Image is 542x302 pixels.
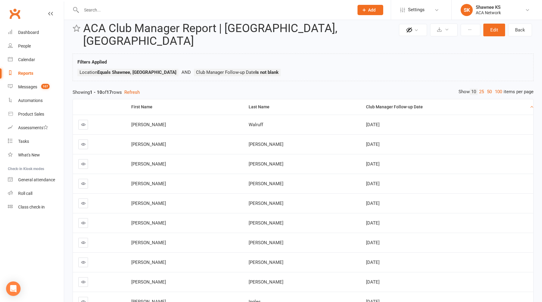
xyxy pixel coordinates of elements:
[80,6,350,14] input: Search...
[8,148,64,162] a: What's New
[366,181,380,186] span: [DATE]
[366,279,380,285] span: [DATE]
[73,89,534,96] div: Showing of rows
[478,89,485,95] a: 25
[366,220,380,226] span: [DATE]
[18,112,44,117] div: Product Sales
[83,22,397,48] h2: ACA Club Manager Report | [GEOGRAPHIC_DATA], [GEOGRAPHIC_DATA]
[131,181,166,186] span: [PERSON_NAME]
[18,71,33,76] div: Reports
[8,94,64,107] a: Automations
[18,30,39,35] div: Dashboard
[131,260,166,265] span: [PERSON_NAME]
[249,122,263,127] span: Walruff
[8,80,64,94] a: Messages 107
[8,135,64,148] a: Tasks
[461,4,473,16] div: SK
[131,279,166,285] span: [PERSON_NAME]
[255,70,279,75] strong: Is not blank
[476,5,501,10] div: Shawnee KS
[18,139,29,144] div: Tasks
[408,3,425,17] span: Settings
[368,8,376,12] span: Add
[18,177,55,182] div: General attendance
[249,105,356,109] div: Last Name
[8,26,64,39] a: Dashboard
[249,260,283,265] span: [PERSON_NAME]
[249,220,283,226] span: [PERSON_NAME]
[18,44,31,48] div: People
[7,6,22,21] a: Clubworx
[131,220,166,226] span: [PERSON_NAME]
[8,200,64,214] a: Class kiosk mode
[18,98,43,103] div: Automations
[366,161,380,167] span: [DATE]
[124,89,140,96] button: Refresh
[131,240,166,245] span: [PERSON_NAME]
[8,107,64,121] a: Product Sales
[106,90,112,95] strong: 17
[366,105,528,109] div: Club Manager Follow-up Date
[80,70,176,75] span: Location
[97,70,176,75] strong: Equals Shawnee, [GEOGRAPHIC_DATA]
[249,181,283,186] span: [PERSON_NAME]
[8,39,64,53] a: People
[8,173,64,187] a: General attendance kiosk mode
[459,89,534,95] div: Show items per page
[196,70,279,75] span: Club Manager Follow-up Date
[18,57,35,62] div: Calendar
[366,240,380,245] span: [DATE]
[131,122,166,127] span: [PERSON_NAME]
[485,89,493,95] a: 50
[18,191,32,196] div: Roll call
[18,125,48,130] div: Assessments
[18,84,37,89] div: Messages
[131,161,166,167] span: [PERSON_NAME]
[366,201,380,206] span: [DATE]
[131,201,166,206] span: [PERSON_NAME]
[77,59,107,65] strong: Filters Applied
[6,281,21,296] div: Open Intercom Messenger
[366,142,380,147] span: [DATE]
[18,153,40,157] div: What's New
[483,24,505,36] button: Edit
[249,161,283,167] span: [PERSON_NAME]
[249,201,283,206] span: [PERSON_NAME]
[476,10,501,15] div: ACA Network
[18,205,45,209] div: Class check-in
[8,121,64,135] a: Assessments
[508,24,532,36] a: Back
[366,122,380,127] span: [DATE]
[249,142,283,147] span: [PERSON_NAME]
[90,90,102,95] strong: 1 - 10
[493,89,504,95] a: 100
[8,67,64,80] a: Reports
[358,5,383,15] button: Add
[41,84,50,89] span: 107
[249,279,283,285] span: [PERSON_NAME]
[8,187,64,200] a: Roll call
[366,260,380,265] span: [DATE]
[470,89,478,95] a: 10
[131,105,238,109] div: First Name
[131,142,166,147] span: [PERSON_NAME]
[249,240,283,245] span: [PERSON_NAME]
[8,53,64,67] a: Calendar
